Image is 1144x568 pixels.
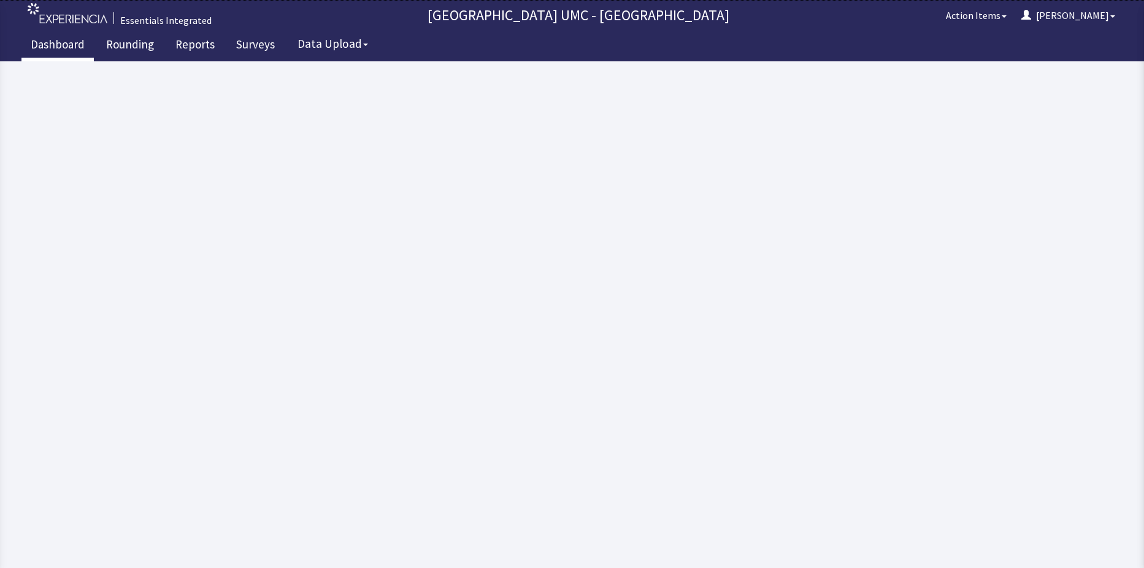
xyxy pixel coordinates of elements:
a: Rounding [97,31,163,61]
a: Reports [166,31,224,61]
div: Essentials Integrated [120,13,212,28]
button: Action Items [939,3,1014,28]
p: [GEOGRAPHIC_DATA] UMC - [GEOGRAPHIC_DATA] [218,6,939,25]
a: Surveys [227,31,284,61]
a: Dashboard [21,31,94,61]
button: Data Upload [290,33,375,55]
img: experiencia_logo.png [28,3,107,23]
button: [PERSON_NAME] [1014,3,1123,28]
